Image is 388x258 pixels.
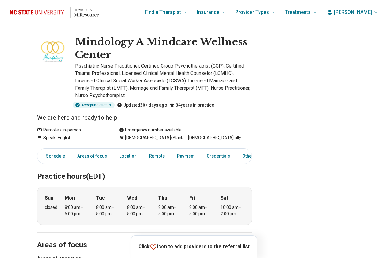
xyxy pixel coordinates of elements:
[158,204,182,217] div: 8:00 am – 5:00 pm
[197,8,219,17] span: Insurance
[74,150,111,162] a: Areas of focus
[221,204,244,217] div: 10:00 am – 2:00 pm
[74,7,99,12] p: powered by
[96,194,105,202] strong: Tue
[45,204,57,211] div: closed
[145,150,168,162] a: Remote
[96,204,120,217] div: 8:00 am – 5:00 pm
[221,194,228,202] strong: Sat
[170,102,214,108] div: 34 years in practice
[117,102,167,108] div: Updated 30+ days ago
[116,150,140,162] a: Location
[145,8,181,17] span: Find a Therapist
[235,8,269,17] span: Provider Types
[37,135,107,141] div: Speaks English
[75,62,252,99] p: Psychiatric Nurse Practitioner, Certified Group Psychotherapist (CGP), Certified Trauma Professio...
[203,150,234,162] a: Credentials
[285,8,311,17] span: Treatments
[39,150,69,162] a: Schedule
[158,194,167,202] strong: Thu
[334,9,372,16] span: [PERSON_NAME]
[65,204,88,217] div: 8:00 am – 5:00 pm
[37,36,68,66] img: Mindology A Mindcare Wellness Center, Psychiatric Nurse Practitioner
[37,127,107,133] div: Remote / In-person
[125,135,183,141] span: [DEMOGRAPHIC_DATA]/Black
[37,187,252,225] div: When does the program meet?
[37,225,252,250] h2: Areas of focus
[73,102,115,108] div: Accepting clients
[183,135,241,141] span: [DEMOGRAPHIC_DATA] ally
[127,194,137,202] strong: Wed
[189,194,195,202] strong: Fri
[173,150,198,162] a: Payment
[189,204,213,217] div: 8:00 am – 5:00 pm
[45,194,53,202] strong: Sun
[327,9,378,16] button: [PERSON_NAME]
[37,113,252,122] p: We are here and ready to help!
[10,2,99,22] a: Home page
[75,36,252,61] h1: Mindology A Mindcare Wellness Center
[138,243,250,251] p: Click icon to add providers to the referral list
[65,194,75,202] strong: Mon
[127,204,151,217] div: 8:00 am – 5:00 pm
[119,127,182,133] div: Emergency number available
[37,157,252,182] h2: Practice hours (EDT)
[239,150,261,162] a: Other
